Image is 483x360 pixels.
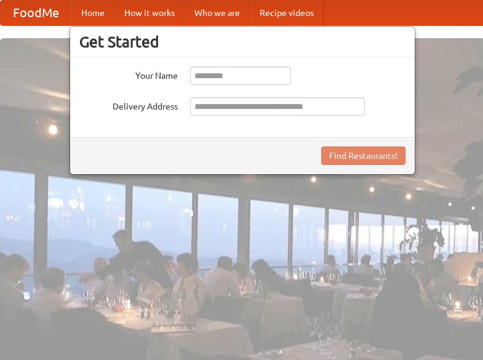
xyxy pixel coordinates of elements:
[185,1,250,25] a: Who we are
[250,1,324,25] a: Recipe videos
[79,66,178,82] label: Your Name
[114,1,185,25] a: How it works
[1,1,71,25] a: FoodMe
[79,97,178,113] label: Delivery Address
[321,146,405,165] button: Find Restaurants!
[71,1,114,25] a: Home
[79,33,405,51] h3: Get Started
